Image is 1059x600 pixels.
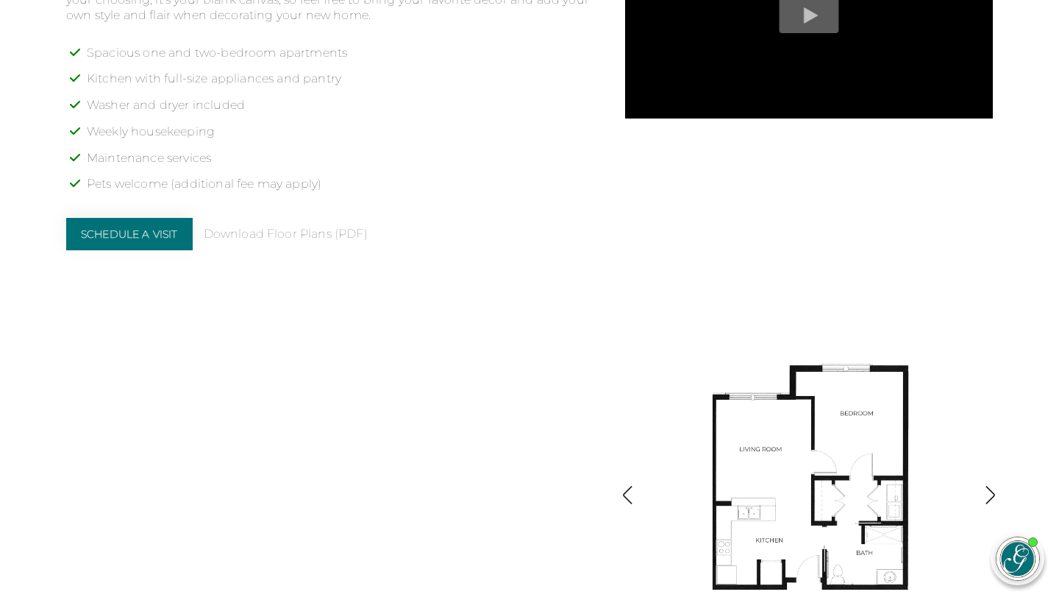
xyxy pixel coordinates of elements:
button: Show previous [618,485,638,508]
iframe: iframe [768,204,1044,518]
img: avatar [996,537,1039,580]
img: Show previous [618,485,638,505]
li: Washer and dryer included [87,98,597,124]
li: Spacious one and two-bedroom apartments [87,46,597,72]
a: Download Floor Plans (PDF) [204,227,368,242]
a: Schedule a Visit [66,218,193,250]
li: Weekly housekeeping [87,124,597,151]
li: Pets welcome (additional fee may apply) [87,177,597,203]
li: Kitchen with full-size appliances and pantry [87,71,597,98]
li: Maintenance services [87,151,597,177]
